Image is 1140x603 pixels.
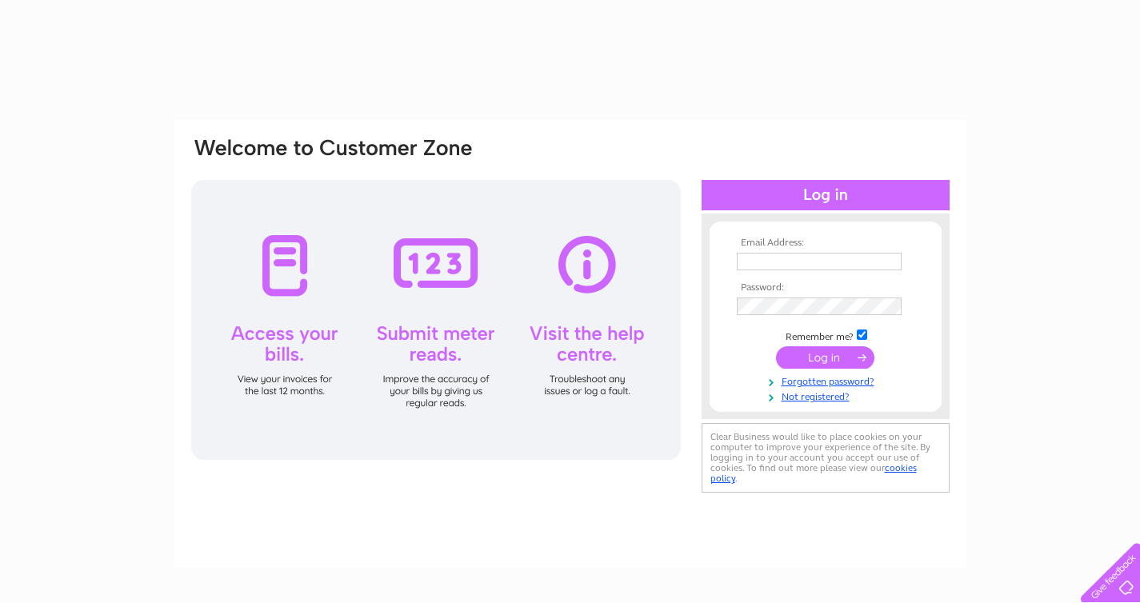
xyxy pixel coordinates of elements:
[733,282,918,294] th: Password:
[776,346,874,369] input: Submit
[737,373,918,388] a: Forgotten password?
[710,462,917,484] a: cookies policy
[733,238,918,249] th: Email Address:
[702,423,950,493] div: Clear Business would like to place cookies on your computer to improve your experience of the sit...
[737,388,918,403] a: Not registered?
[733,327,918,343] td: Remember me?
